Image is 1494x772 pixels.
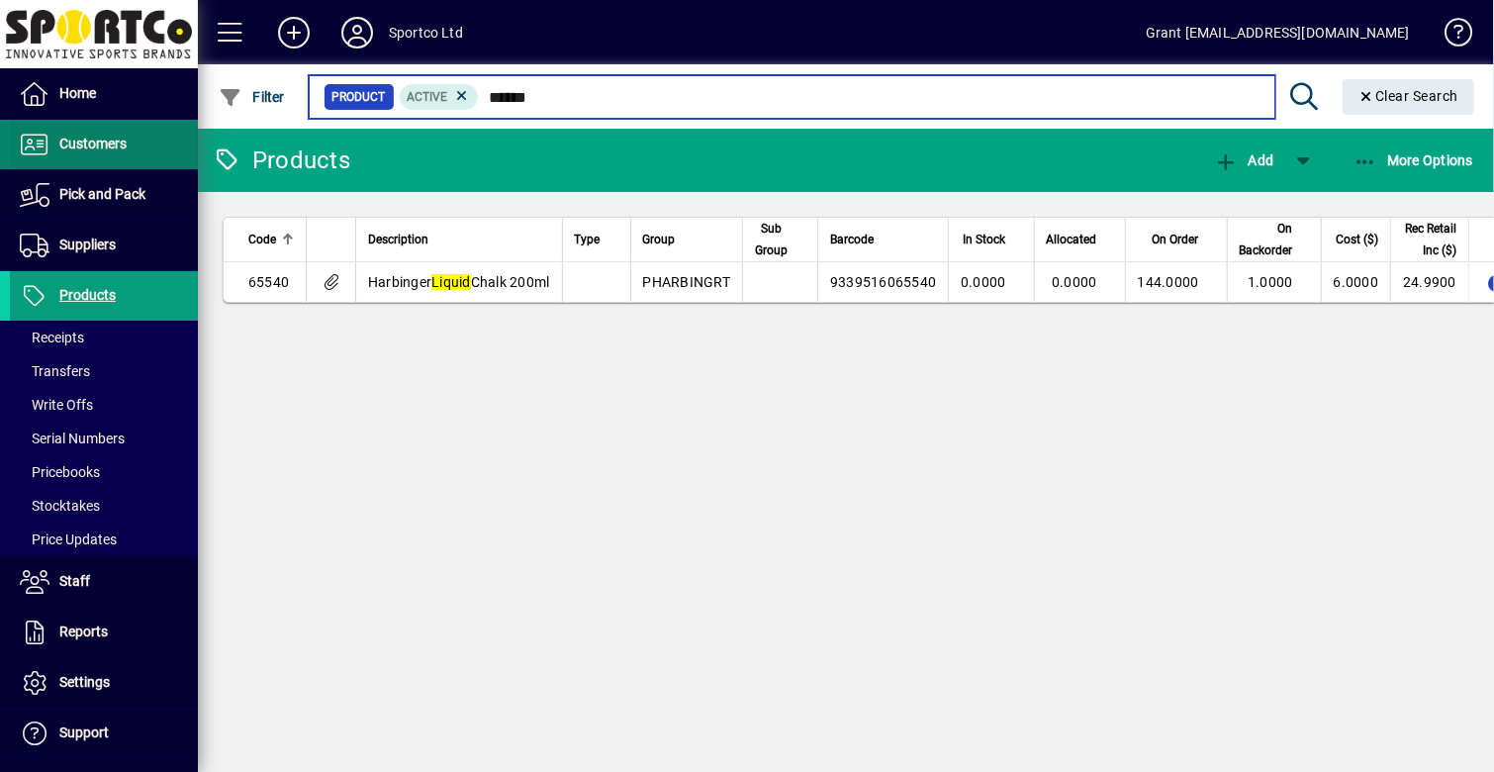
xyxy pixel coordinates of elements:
span: Active [408,90,448,104]
div: Barcode [830,229,936,250]
span: Description [368,229,428,250]
button: Profile [326,15,389,50]
button: Add [1209,143,1278,178]
span: Products [59,287,116,303]
div: Sportco Ltd [389,17,463,48]
a: Price Updates [10,523,198,556]
span: 0.0000 [1052,274,1097,290]
span: Pricebooks [20,464,100,480]
span: Price Updates [20,531,117,547]
span: Group [643,229,676,250]
span: Product [332,87,386,107]
span: Pick and Pack [59,186,145,202]
span: On Order [1153,229,1199,250]
span: Stocktakes [20,498,100,514]
a: Transfers [10,354,198,388]
span: Add [1214,152,1273,168]
div: Code [248,229,294,250]
div: Grant [EMAIL_ADDRESS][DOMAIN_NAME] [1146,17,1410,48]
span: Customers [59,136,127,151]
span: 0.0000 [961,274,1006,290]
a: Customers [10,120,198,169]
div: Description [368,229,550,250]
a: Serial Numbers [10,422,198,455]
span: Suppliers [59,237,116,252]
button: Add [262,15,326,50]
em: Liquid [431,274,471,290]
a: Knowledge Base [1430,4,1469,68]
a: Support [10,709,198,758]
a: Write Offs [10,388,198,422]
span: Cost ($) [1336,229,1378,250]
span: In Stock [964,229,1006,250]
button: More Options [1349,143,1479,178]
span: Harbinger Chalk 200ml [368,274,550,290]
span: Staff [59,573,90,589]
a: Stocktakes [10,489,198,523]
button: Clear [1343,79,1475,115]
span: Home [59,85,96,101]
a: Staff [10,557,198,607]
mat-chip: Activation Status: Active [400,84,479,110]
a: Settings [10,658,198,708]
div: Allocated [1047,229,1115,250]
div: Sub Group [755,218,805,261]
td: 24.9900 [1390,262,1468,302]
span: 1.0000 [1248,274,1293,290]
span: On Backorder [1240,218,1293,261]
div: Type [575,229,618,250]
span: PHARBINGRT [643,274,731,290]
a: Suppliers [10,221,198,270]
div: On Order [1138,229,1217,250]
span: Filter [219,89,285,105]
a: Home [10,69,198,119]
span: More Options [1354,152,1474,168]
span: Write Offs [20,397,93,413]
span: Serial Numbers [20,431,125,446]
span: 65540 [248,274,289,290]
a: Pick and Pack [10,170,198,220]
span: Barcode [830,229,874,250]
span: Support [59,724,109,740]
span: Allocated [1047,229,1097,250]
div: In Stock [961,229,1024,250]
div: On Backorder [1240,218,1311,261]
a: Receipts [10,321,198,354]
span: Sub Group [755,218,788,261]
div: Group [643,229,731,250]
td: 6.0000 [1321,262,1391,302]
a: Reports [10,608,198,657]
span: Transfers [20,363,90,379]
div: Products [213,145,350,176]
span: Reports [59,624,108,639]
span: 144.0000 [1138,274,1199,290]
span: 9339516065540 [830,274,936,290]
button: Filter [214,79,290,115]
span: Receipts [20,330,84,345]
span: Clear Search [1358,88,1459,104]
a: Pricebooks [10,455,198,489]
span: Settings [59,674,110,690]
span: Type [575,229,601,250]
span: Code [248,229,276,250]
span: Rec Retail Inc ($) [1403,218,1456,261]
